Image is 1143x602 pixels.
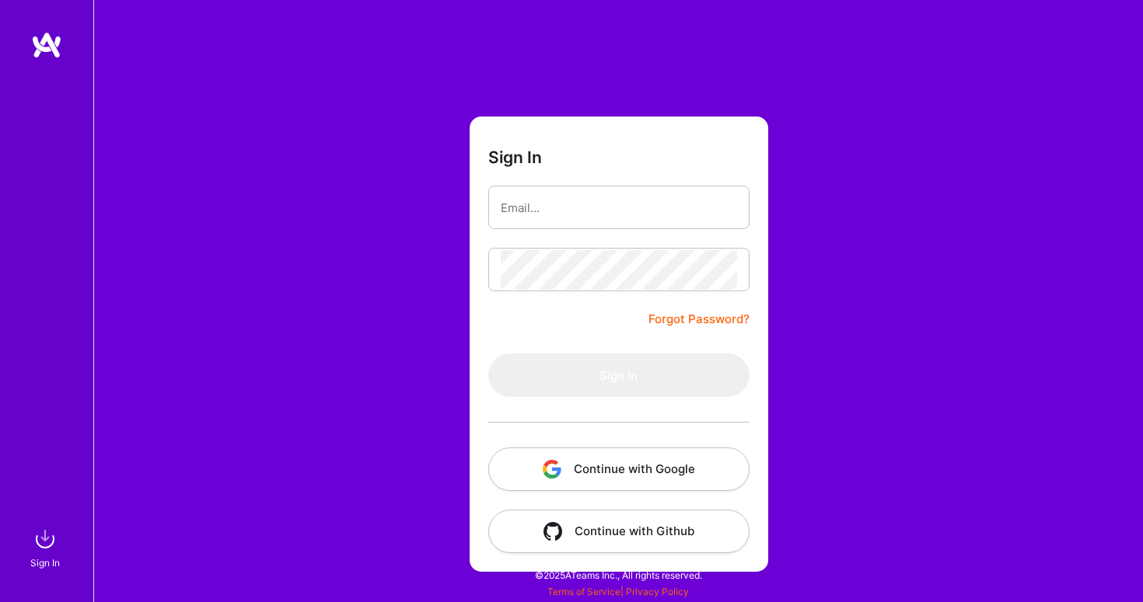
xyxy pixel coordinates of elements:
[648,310,750,329] a: Forgot Password?
[544,522,562,541] img: icon
[30,524,61,555] img: sign in
[547,586,689,597] span: |
[30,555,60,571] div: Sign In
[33,524,61,571] a: sign inSign In
[31,31,62,59] img: logo
[488,353,750,397] button: Sign In
[547,586,620,597] a: Terms of Service
[501,188,737,228] input: Email...
[488,148,542,167] h3: Sign In
[543,460,561,478] img: icon
[488,447,750,491] button: Continue with Google
[626,586,689,597] a: Privacy Policy
[488,510,750,553] button: Continue with Github
[93,555,1143,594] div: © 2025 ATeams Inc., All rights reserved.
